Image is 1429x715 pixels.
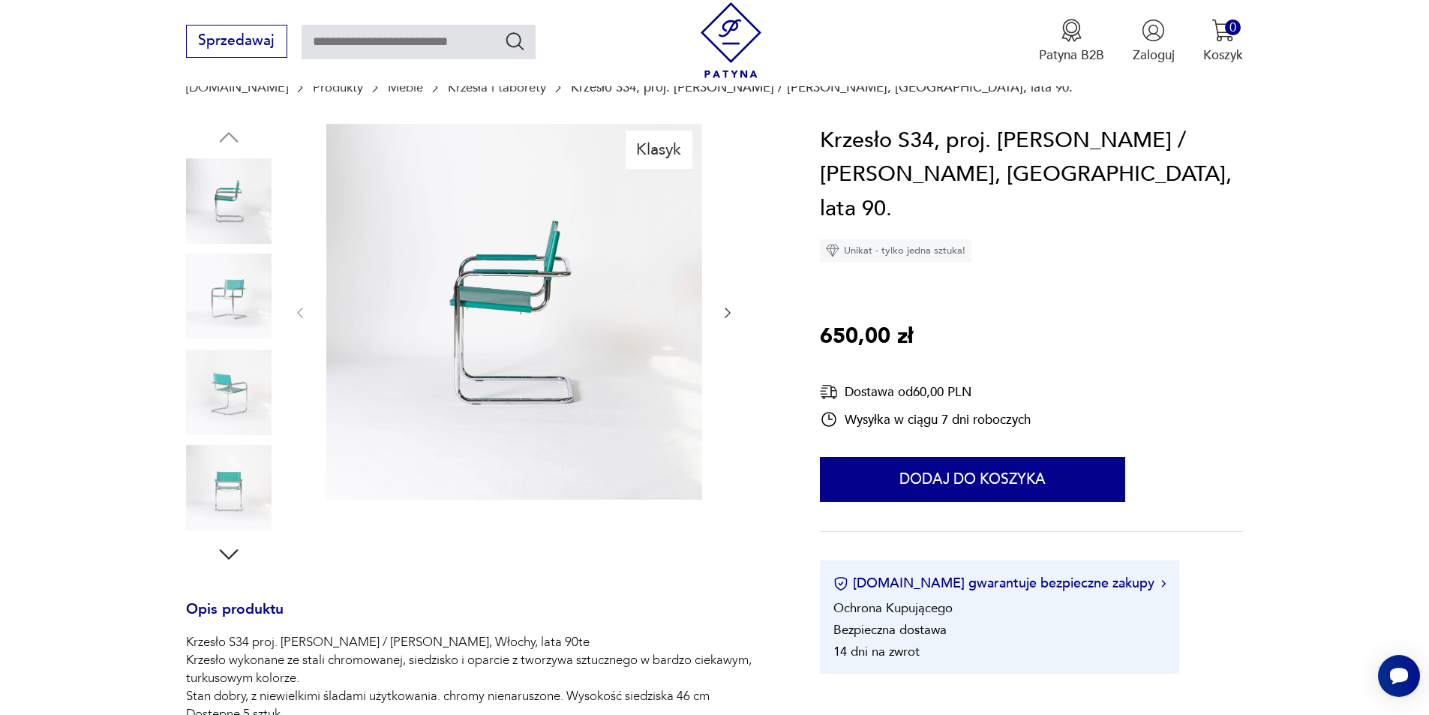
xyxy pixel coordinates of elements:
[186,158,272,244] img: Zdjęcie produktu Krzesło S34, proj. Mart Stam / Marcel Breuer, Włochy, lata 90.
[833,574,1166,593] button: [DOMAIN_NAME] gwarantuje bezpieczne zakupy
[1203,47,1243,64] p: Koszyk
[1060,19,1083,42] img: Ikona medalu
[1039,19,1104,64] a: Ikona medaluPatyna B2B
[833,576,848,591] img: Ikona certyfikatu
[1225,20,1241,35] div: 0
[186,80,288,95] a: [DOMAIN_NAME]
[820,124,1243,227] h1: Krzesło S34, proj. [PERSON_NAME] / [PERSON_NAME], [GEOGRAPHIC_DATA], lata 90.
[1133,19,1175,64] button: Zaloguj
[504,30,526,52] button: Szukaj
[186,254,272,339] img: Zdjęcie produktu Krzesło S34, proj. Mart Stam / Marcel Breuer, Włochy, lata 90.
[626,131,692,168] div: Klasyk
[820,457,1125,502] button: Dodaj do koszyka
[1039,47,1104,64] p: Patyna B2B
[820,383,838,401] img: Ikona dostawy
[693,2,769,78] img: Patyna - sklep z meblami i dekoracjami vintage
[186,25,287,58] button: Sprzedawaj
[820,320,913,354] p: 650,00 zł
[833,621,947,638] li: Bezpieczna dostawa
[186,36,287,48] a: Sprzedawaj
[1039,19,1104,64] button: Patyna B2B
[1133,47,1175,64] p: Zaloguj
[1161,580,1166,587] img: Ikona strzałki w prawo
[388,80,423,95] a: Meble
[1203,19,1243,64] button: 0Koszyk
[186,604,777,634] h3: Opis produktu
[820,239,971,262] div: Unikat - tylko jedna sztuka!
[313,80,363,95] a: Produkty
[326,124,702,500] img: Zdjęcie produktu Krzesło S34, proj. Mart Stam / Marcel Breuer, Włochy, lata 90.
[820,383,1031,401] div: Dostawa od 60,00 PLN
[833,599,953,617] li: Ochrona Kupującego
[1378,655,1420,697] iframe: Smartsupp widget button
[1142,19,1165,42] img: Ikonka użytkownika
[186,445,272,530] img: Zdjęcie produktu Krzesło S34, proj. Mart Stam / Marcel Breuer, Włochy, lata 90.
[833,643,920,660] li: 14 dni na zwrot
[1211,19,1235,42] img: Ikona koszyka
[571,80,1073,95] p: Krzesło S34, proj. [PERSON_NAME] / [PERSON_NAME], [GEOGRAPHIC_DATA], lata 90.
[186,350,272,435] img: Zdjęcie produktu Krzesło S34, proj. Mart Stam / Marcel Breuer, Włochy, lata 90.
[448,80,546,95] a: Krzesła i taborety
[820,410,1031,428] div: Wysyłka w ciągu 7 dni roboczych
[826,244,839,257] img: Ikona diamentu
